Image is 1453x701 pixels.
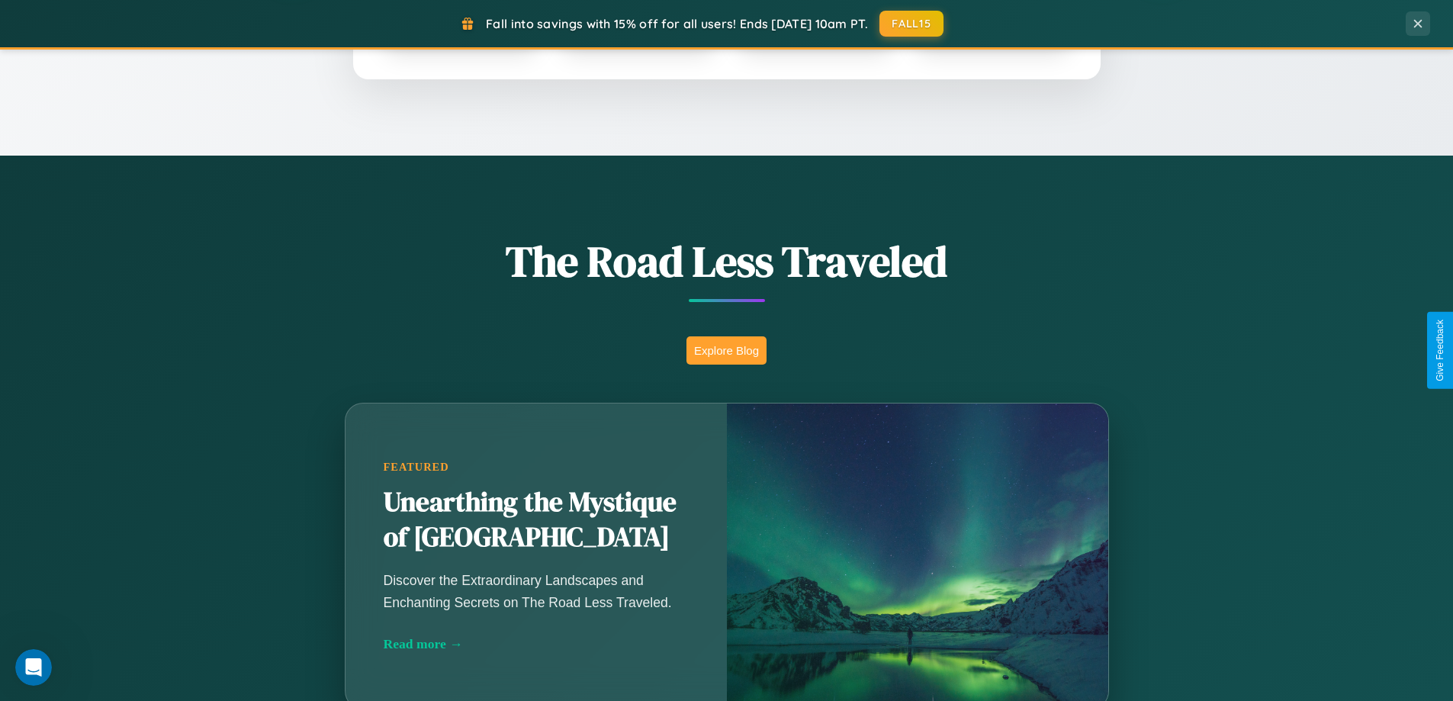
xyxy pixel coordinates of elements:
div: Featured [384,461,689,474]
button: FALL15 [879,11,943,37]
div: Read more → [384,636,689,652]
h1: The Road Less Traveled [269,232,1185,291]
h2: Unearthing the Mystique of [GEOGRAPHIC_DATA] [384,485,689,555]
iframe: Intercom live chat [15,649,52,686]
div: Give Feedback [1435,320,1445,381]
p: Discover the Extraordinary Landscapes and Enchanting Secrets on The Road Less Traveled. [384,570,689,613]
span: Fall into savings with 15% off for all users! Ends [DATE] 10am PT. [486,16,868,31]
button: Explore Blog [686,336,767,365]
